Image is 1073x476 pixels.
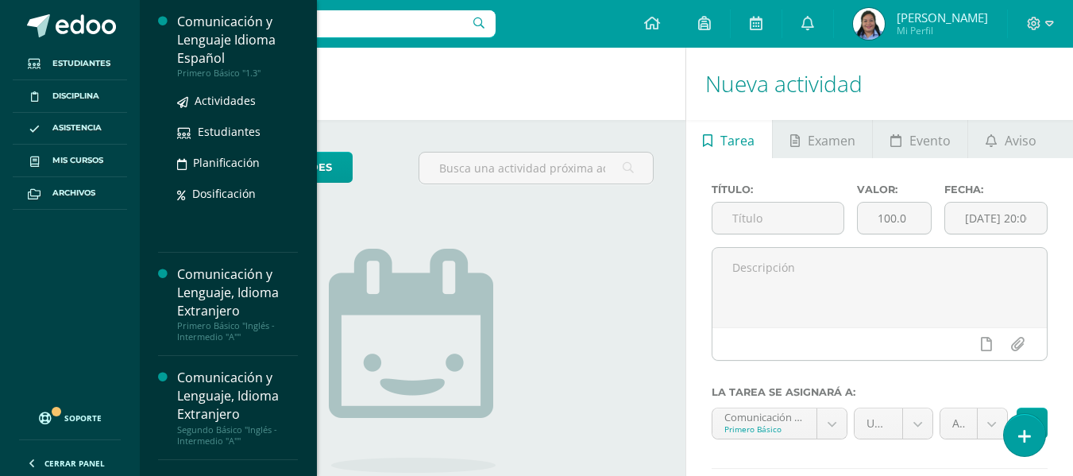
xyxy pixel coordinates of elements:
span: Planificación [193,155,260,170]
div: Comunicación y Lenguaje, Idioma Extranjero [177,265,298,320]
span: [PERSON_NAME] [897,10,988,25]
span: Estudiantes [52,57,110,70]
a: Archivos [13,177,127,210]
a: Dosificación [177,184,298,203]
a: Comunicación y Lenguaje, Idioma ExtranjeroSegundo Básico "Inglés - Intermedio "A"" [177,369,298,446]
div: Primero Básico "Inglés - Intermedio "A"" [177,320,298,342]
span: Disciplina [52,90,99,103]
input: Busca una actividad próxima aquí... [419,153,652,184]
div: Primero Básico "1.3" [177,68,298,79]
div: Comunicación y Lenguaje Idioma Español [177,13,298,68]
a: Asistencia [13,113,127,145]
a: Evento [873,120,967,158]
span: Examen [808,122,855,160]
div: Comunicación y Lenguaje Idioma Español '1.3' [724,408,805,424]
span: ACTITUDINAL (15.0pts) [952,408,965,439]
span: Soporte [64,412,102,424]
label: La tarea se asignará a: [712,386,1048,398]
a: Unidad 3 [855,408,932,439]
span: Aviso [1005,122,1036,160]
a: Tarea [686,120,772,158]
span: Cerrar panel [44,458,105,469]
a: Planificación [177,153,298,172]
a: Estudiantes [177,122,298,141]
a: Comunicación y Lenguaje Idioma EspañolPrimero Básico "1.3" [177,13,298,79]
a: Estudiantes [13,48,127,80]
img: no_activities.png [329,249,496,473]
label: Fecha: [944,184,1048,195]
span: Actividades [195,93,256,108]
a: Comunicación y Lenguaje, Idioma ExtranjeroPrimero Básico "Inglés - Intermedio "A"" [177,265,298,342]
span: Unidad 3 [867,408,890,439]
div: Comunicación y Lenguaje, Idioma Extranjero [177,369,298,424]
span: Archivos [52,187,95,199]
h1: Actividades [159,48,666,120]
a: Comunicación y Lenguaje Idioma Español '1.3'Primero Básico [712,408,847,439]
input: Puntos máximos [858,203,931,234]
a: Mis cursos [13,145,127,177]
input: Busca un usuario... [150,10,496,37]
a: Soporte [19,397,121,435]
span: Estudiantes [198,124,261,139]
span: Evento [909,122,951,160]
input: Fecha de entrega [945,203,1047,234]
a: Actividades [177,91,298,110]
a: Disciplina [13,80,127,113]
input: Título [712,203,843,234]
span: Mis cursos [52,154,103,167]
label: Valor: [857,184,932,195]
span: Tarea [720,122,755,160]
div: Primero Básico [724,424,805,435]
a: Examen [773,120,872,158]
span: Mi Perfil [897,24,988,37]
a: ACTITUDINAL (15.0pts) [940,408,1007,439]
div: Segundo Básico "Inglés - Intermedio "A"" [177,424,298,447]
span: Dosificación [192,186,256,201]
img: 7789f009e13315f724d5653bd3ad03c2.png [853,8,885,40]
a: Aviso [968,120,1053,158]
span: Asistencia [52,122,102,134]
h1: Nueva actividad [705,48,1054,120]
label: Título: [712,184,844,195]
